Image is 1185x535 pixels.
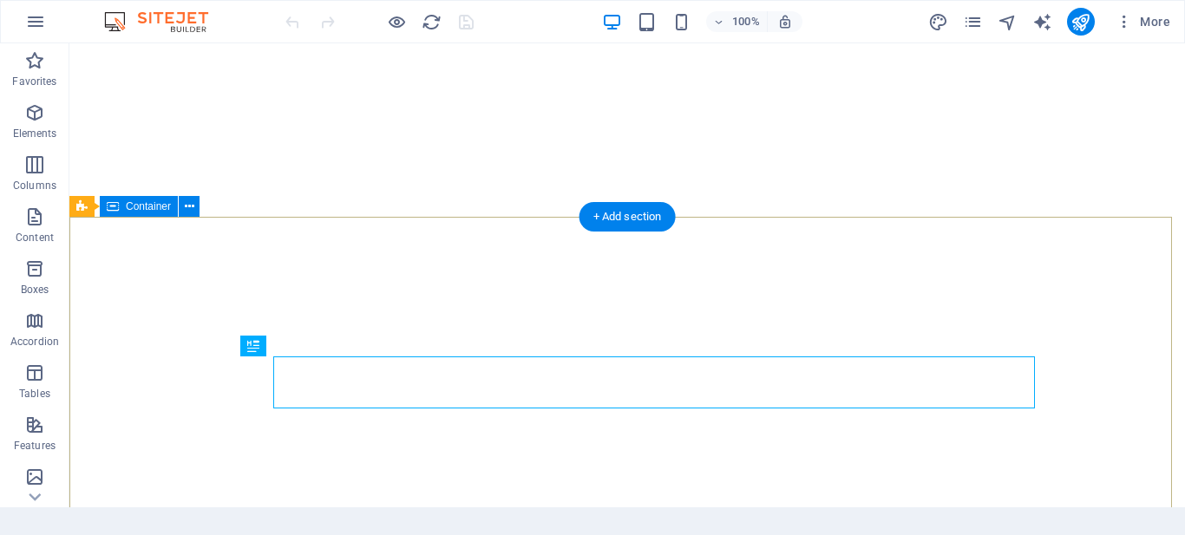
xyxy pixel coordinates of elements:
[1032,11,1053,32] button: text_generator
[1116,13,1170,30] span: More
[1032,12,1052,32] i: AI Writer
[16,231,54,245] p: Content
[10,335,59,349] p: Accordion
[1109,8,1177,36] button: More
[12,75,56,88] p: Favorites
[21,283,49,297] p: Boxes
[386,11,407,32] button: Click here to leave preview mode and continue editing
[1070,12,1090,32] i: Publish
[579,202,676,232] div: + Add section
[732,11,760,32] h6: 100%
[422,12,442,32] i: Reload page
[928,11,949,32] button: design
[13,127,57,140] p: Elements
[963,12,983,32] i: Pages (Ctrl+Alt+S)
[1067,8,1095,36] button: publish
[13,179,56,192] p: Columns
[998,12,1018,32] i: Navigator
[777,14,793,29] i: On resize automatically adjust zoom level to fit chosen device.
[19,387,50,401] p: Tables
[100,11,230,32] img: Editor Logo
[706,11,768,32] button: 100%
[421,11,442,32] button: reload
[14,439,56,453] p: Features
[928,12,948,32] i: Design (Ctrl+Alt+Y)
[998,11,1018,32] button: navigator
[126,201,171,212] span: Container
[963,11,984,32] button: pages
